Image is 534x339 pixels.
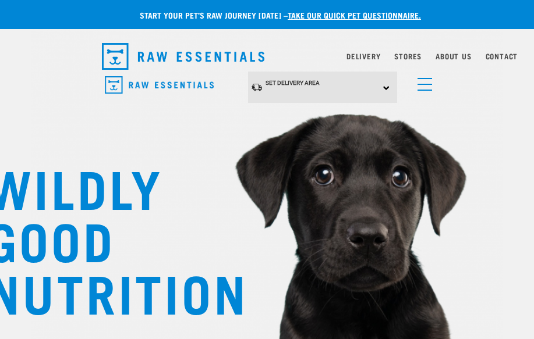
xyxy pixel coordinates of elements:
[102,43,265,70] img: Raw Essentials Logo
[394,54,422,58] a: Stores
[266,80,320,86] span: Set Delivery Area
[412,71,433,92] a: menu
[105,76,214,94] img: Raw Essentials Logo
[93,38,442,74] nav: dropdown navigation
[486,54,518,58] a: Contact
[436,54,471,58] a: About Us
[346,54,380,58] a: Delivery
[288,13,421,17] a: take our quick pet questionnaire.
[251,83,263,92] img: van-moving.png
